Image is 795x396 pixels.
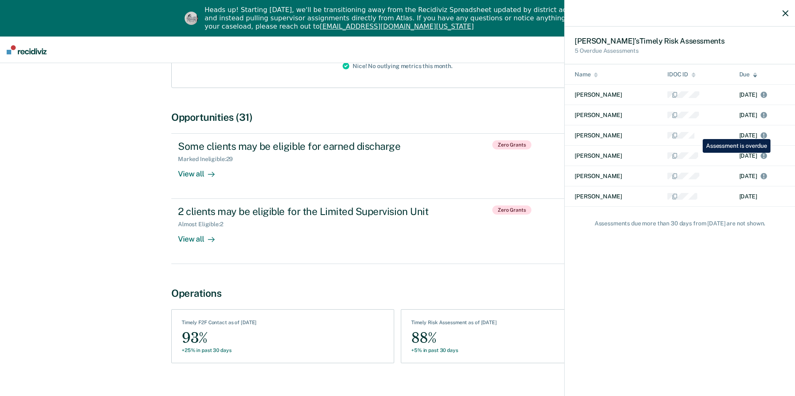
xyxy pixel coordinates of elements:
div: [PERSON_NAME] ’s Timely Risk Assessment s [575,37,785,46]
td: [PERSON_NAME] [565,146,657,166]
td: [PERSON_NAME] [565,166,657,186]
span: [DATE] [739,193,757,200]
td: [PERSON_NAME] [565,105,657,125]
a: [EMAIL_ADDRESS][DOMAIN_NAME][US_STATE] [320,22,474,30]
div: IDOC ID [667,71,696,78]
td: [PERSON_NAME] [565,186,657,207]
div: Heads up! Starting [DATE], we'll be transitioning away from the Recidiviz Spreadsheet updated by ... [205,6,597,31]
img: Profile image for Kim [185,12,198,25]
div: 5 Overdue Assessments [575,47,785,54]
span: [DATE] [739,152,767,159]
span: [DATE] [739,132,767,139]
span: [DATE] [739,112,767,118]
span: [DATE] [739,173,767,179]
div: Due [739,71,758,78]
div: Close [779,7,788,12]
span: [DATE] [739,91,767,98]
p: Assessment s due more than 30 days from [DATE] are not shown. [565,207,795,240]
td: [PERSON_NAME] [565,125,657,146]
td: [PERSON_NAME] [565,85,657,105]
div: Name [575,71,598,78]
